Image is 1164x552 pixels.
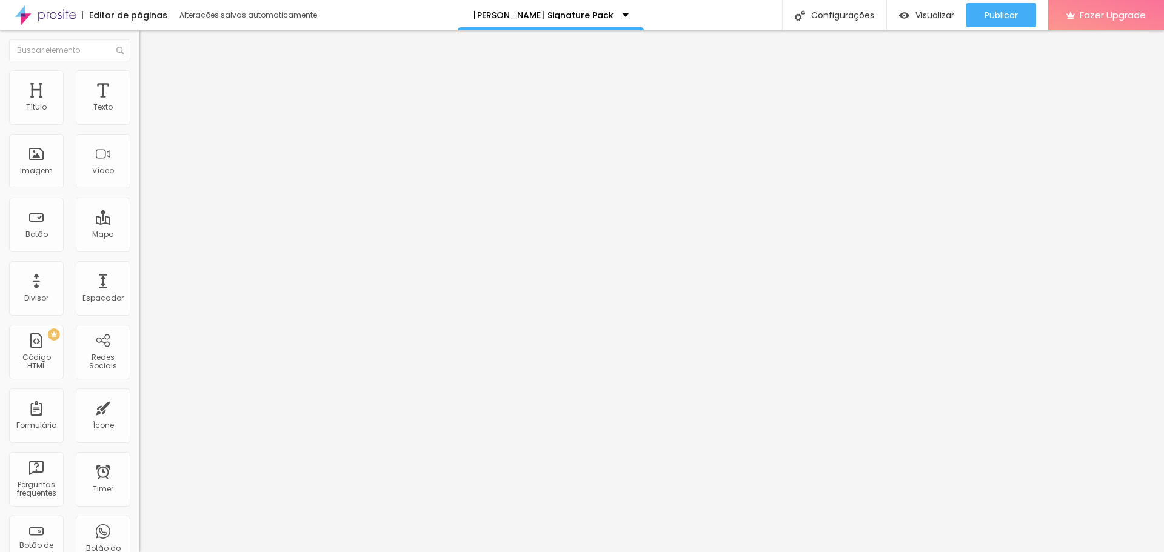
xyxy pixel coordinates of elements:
[887,3,966,27] button: Visualizar
[473,11,614,19] p: [PERSON_NAME] Signature Pack
[24,294,48,302] div: Divisor
[12,353,60,371] div: Código HTML
[93,485,113,493] div: Timer
[93,421,114,430] div: Ícone
[25,230,48,239] div: Botão
[12,481,60,498] div: Perguntas frequentes
[82,294,124,302] div: Espaçador
[79,353,127,371] div: Redes Sociais
[9,39,130,61] input: Buscar elemento
[915,10,954,20] span: Visualizar
[1080,10,1146,20] span: Fazer Upgrade
[899,10,909,21] img: view-1.svg
[92,167,114,175] div: Vídeo
[26,103,47,111] div: Título
[82,11,167,19] div: Editor de páginas
[116,47,124,54] img: Icone
[985,10,1018,20] span: Publicar
[139,30,1164,552] iframe: Editor
[20,167,53,175] div: Imagem
[16,421,56,430] div: Formulário
[179,12,319,19] div: Alterações salvas automaticamente
[92,230,114,239] div: Mapa
[93,103,113,111] div: Texto
[966,3,1036,27] button: Publicar
[795,10,805,21] img: Icone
